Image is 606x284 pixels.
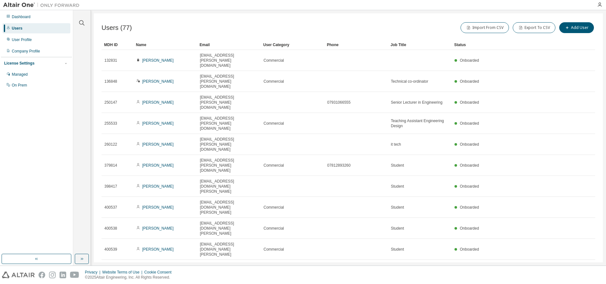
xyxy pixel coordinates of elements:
div: User Profile [12,37,32,42]
div: Name [136,40,194,50]
span: Users (77) [102,24,132,31]
img: facebook.svg [39,272,45,278]
div: User Category [263,40,322,50]
span: 250147 [104,100,117,105]
span: Onboarded [460,226,479,231]
div: License Settings [4,61,34,66]
span: 400537 [104,205,117,210]
span: 398417 [104,184,117,189]
span: Onboarded [460,79,479,84]
div: MDH ID [104,40,131,50]
div: On Prem [12,83,27,88]
div: Company Profile [12,49,40,54]
p: © 2025 Altair Engineering, Inc. All Rights Reserved. [85,275,175,280]
div: Cookie Consent [144,270,175,275]
span: Student [391,163,404,168]
span: 400538 [104,226,117,231]
img: instagram.svg [49,272,56,278]
span: [EMAIL_ADDRESS][PERSON_NAME][DOMAIN_NAME] [200,74,258,89]
img: Altair One [3,2,83,8]
span: Student [391,205,404,210]
button: Export To CSV [513,22,555,33]
span: [EMAIL_ADDRESS][PERSON_NAME][DOMAIN_NAME] [200,95,258,110]
span: [EMAIL_ADDRESS][PERSON_NAME][DOMAIN_NAME] [200,158,258,173]
span: Commercial [264,79,284,84]
a: [PERSON_NAME] [142,100,174,105]
span: [EMAIL_ADDRESS][DOMAIN_NAME][PERSON_NAME] [200,242,258,257]
a: [PERSON_NAME] [142,184,174,189]
span: it tech [391,142,401,147]
span: Commercial [264,205,284,210]
img: linkedin.svg [60,272,66,278]
span: Onboarded [460,58,479,63]
span: [EMAIL_ADDRESS][DOMAIN_NAME][PERSON_NAME] [200,200,258,215]
div: Status [454,40,557,50]
span: 07931066555 [327,100,350,105]
span: Onboarded [460,163,479,168]
span: Commercial [264,247,284,252]
span: Technical co-ordinator [391,79,428,84]
a: [PERSON_NAME] [142,163,174,168]
div: Email [200,40,258,50]
span: Student [391,247,404,252]
a: [PERSON_NAME] [142,79,174,84]
button: Import From CSV [461,22,509,33]
span: Commercial [264,163,284,168]
div: Website Terms of Use [102,270,144,275]
img: youtube.svg [70,272,79,278]
span: 07812893260 [327,163,350,168]
span: 260122 [104,142,117,147]
span: Student [391,184,404,189]
div: Privacy [85,270,102,275]
span: [EMAIL_ADDRESS][PERSON_NAME][DOMAIN_NAME] [200,116,258,131]
a: [PERSON_NAME] [142,58,174,63]
img: altair_logo.svg [2,272,35,278]
span: Commercial [264,58,284,63]
a: [PERSON_NAME] [142,247,174,252]
span: Onboarded [460,100,479,105]
span: Onboarded [460,121,479,126]
span: Onboarded [460,247,479,252]
span: [EMAIL_ADDRESS][DOMAIN_NAME][PERSON_NAME] [200,221,258,236]
a: [PERSON_NAME] [142,205,174,210]
span: Senior Lecturer in Engineering [391,100,442,105]
span: 400539 [104,247,117,252]
a: [PERSON_NAME] [142,121,174,126]
a: [PERSON_NAME] [142,226,174,231]
span: 379814 [104,163,117,168]
a: [PERSON_NAME] [142,142,174,147]
button: Add User [559,22,594,33]
span: Commercial [264,121,284,126]
span: Onboarded [460,142,479,147]
span: Onboarded [460,184,479,189]
span: 136848 [104,79,117,84]
span: [EMAIL_ADDRESS][DOMAIN_NAME][PERSON_NAME] [200,179,258,194]
div: Dashboard [12,14,31,19]
span: 132831 [104,58,117,63]
div: Job Title [391,40,449,50]
span: Onboarded [460,205,479,210]
div: Phone [327,40,385,50]
div: Managed [12,72,28,77]
span: [EMAIL_ADDRESS][PERSON_NAME][DOMAIN_NAME] [200,53,258,68]
span: Teaching Assistant Engineering Design [391,118,449,128]
span: [EMAIL_ADDRESS][PERSON_NAME][DOMAIN_NAME] [200,137,258,152]
div: Users [12,26,22,31]
span: Student [391,226,404,231]
span: Commercial [264,226,284,231]
span: 255533 [104,121,117,126]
